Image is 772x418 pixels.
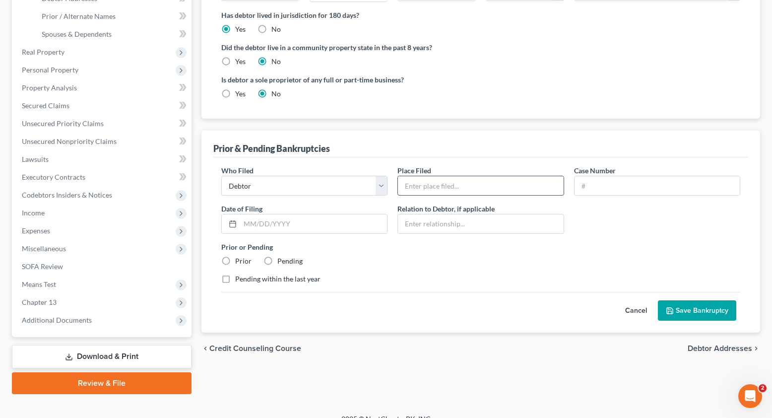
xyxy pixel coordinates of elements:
[22,137,117,145] span: Unsecured Nonpriority Claims
[221,10,740,20] label: Has debtor lived in jurisdiction for 180 days?
[235,256,252,266] label: Prior
[397,204,495,214] label: Relation to Debtor, if applicable
[221,242,740,252] label: Prior or Pending
[688,345,752,352] span: Debtor Addresses
[213,142,330,154] div: Prior & Pending Bankruptcies
[42,30,112,38] span: Spouses & Dependents
[42,12,116,20] span: Prior / Alternate Names
[759,384,767,392] span: 2
[201,345,209,352] i: chevron_left
[271,57,281,67] label: No
[14,150,192,168] a: Lawsuits
[34,25,192,43] a: Spouses & Dependents
[22,209,45,217] span: Income
[575,176,740,195] input: #
[658,300,736,321] button: Save Bankruptcy
[201,345,301,352] button: chevron_left Credit Counseling Course
[22,226,50,235] span: Expenses
[221,205,262,213] span: Date of Filing
[277,256,303,266] label: Pending
[22,155,49,163] span: Lawsuits
[22,173,85,181] span: Executory Contracts
[221,42,740,53] label: Did the debtor live in a community property state in the past 8 years?
[14,133,192,150] a: Unsecured Nonpriority Claims
[235,274,321,284] label: Pending within the last year
[235,89,246,99] label: Yes
[614,301,658,321] button: Cancel
[34,7,192,25] a: Prior / Alternate Names
[221,74,476,85] label: Is debtor a sole proprietor of any full or part-time business?
[752,345,760,352] i: chevron_right
[240,214,387,233] input: MM/DD/YYYY
[398,176,563,195] input: Enter place filed...
[22,262,63,271] span: SOFA Review
[271,89,281,99] label: No
[14,258,192,276] a: SOFA Review
[22,66,78,74] span: Personal Property
[14,79,192,97] a: Property Analysis
[235,57,246,67] label: Yes
[738,384,762,408] iframe: Intercom live chat
[22,298,57,306] span: Chapter 13
[22,83,77,92] span: Property Analysis
[22,119,104,128] span: Unsecured Priority Claims
[22,101,69,110] span: Secured Claims
[14,97,192,115] a: Secured Claims
[22,244,66,253] span: Miscellaneous
[688,345,760,352] button: Debtor Addresses chevron_right
[221,166,254,175] span: Who Filed
[22,191,112,199] span: Codebtors Insiders & Notices
[397,166,431,175] span: Place Filed
[574,165,616,176] label: Case Number
[14,168,192,186] a: Executory Contracts
[235,24,246,34] label: Yes
[22,280,56,288] span: Means Test
[14,115,192,133] a: Unsecured Priority Claims
[12,345,192,368] a: Download & Print
[209,345,301,352] span: Credit Counseling Course
[398,214,563,233] input: Enter relationship...
[12,372,192,394] a: Review & File
[22,48,64,56] span: Real Property
[271,24,281,34] label: No
[22,316,92,324] span: Additional Documents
